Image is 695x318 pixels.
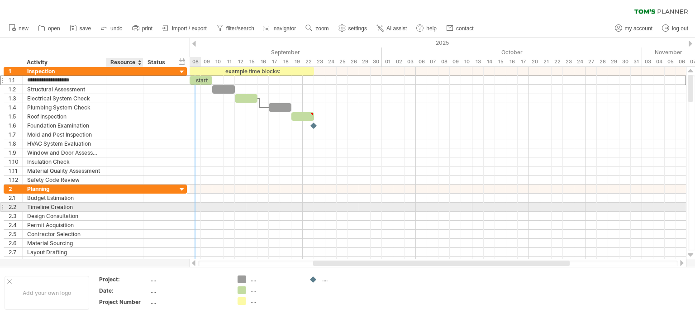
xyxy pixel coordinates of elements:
[348,25,367,32] span: settings
[672,25,688,32] span: log out
[280,57,291,66] div: Thursday, 18 September 2025
[6,23,31,34] a: new
[426,25,437,32] span: help
[27,67,101,76] div: Inspection
[27,203,101,211] div: Timeline Creation
[371,57,382,66] div: Tuesday, 30 September 2025
[382,57,393,66] div: Wednesday, 1 October 2025
[214,23,257,34] a: filter/search
[133,47,382,57] div: September 2025
[142,25,152,32] span: print
[9,203,22,211] div: 2.2
[27,221,101,229] div: Permit Acquisition
[27,257,101,266] div: Scope Definition
[9,248,22,256] div: 2.7
[99,298,149,306] div: Project Number
[325,57,337,66] div: Wednesday, 24 September 2025
[130,23,155,34] a: print
[303,23,331,34] a: zoom
[613,23,655,34] a: my account
[665,57,676,66] div: Wednesday, 5 November 2025
[9,76,22,85] div: 1.1
[382,47,642,57] div: October 2025
[224,57,235,66] div: Thursday, 11 September 2025
[9,67,22,76] div: 1
[303,57,314,66] div: Monday, 22 September 2025
[625,25,652,32] span: my account
[9,130,22,139] div: 1.7
[472,57,484,66] div: Monday, 13 October 2025
[518,57,529,66] div: Friday, 17 October 2025
[9,166,22,175] div: 1.11
[257,57,269,66] div: Tuesday, 16 September 2025
[574,57,586,66] div: Friday, 24 October 2025
[405,57,416,66] div: Friday, 3 October 2025
[291,57,303,66] div: Friday, 19 September 2025
[27,212,101,220] div: Design Consultation
[99,275,149,283] div: Project:
[660,23,691,34] a: log out
[110,58,138,67] div: Resource
[27,94,101,103] div: Electrical System Check
[151,275,227,283] div: ....
[9,230,22,238] div: 2.5
[48,25,60,32] span: open
[9,221,22,229] div: 2.4
[336,23,370,34] a: settings
[9,121,22,130] div: 1.6
[450,57,461,66] div: Thursday, 9 October 2025
[631,57,642,66] div: Friday, 31 October 2025
[9,94,22,103] div: 1.3
[314,57,325,66] div: Tuesday, 23 September 2025
[9,239,22,247] div: 2.6
[27,103,101,112] div: Plumbing System Check
[251,286,300,294] div: ....
[27,194,101,202] div: Budget Estimation
[19,25,29,32] span: new
[393,57,405,66] div: Thursday, 2 October 2025
[9,139,22,148] div: 1.8
[5,276,89,310] div: Add your own logo
[148,58,167,67] div: Status
[642,57,653,66] div: Monday, 3 November 2025
[190,57,201,66] div: Monday, 8 September 2025
[9,103,22,112] div: 1.4
[269,57,280,66] div: Wednesday, 17 September 2025
[386,25,407,32] span: AI assist
[27,248,101,256] div: Layout Drafting
[597,57,608,66] div: Tuesday, 28 October 2025
[9,85,22,94] div: 1.2
[337,57,348,66] div: Thursday, 25 September 2025
[461,57,472,66] div: Friday, 10 October 2025
[495,57,506,66] div: Wednesday, 15 October 2025
[27,130,101,139] div: Mold and Pest Inspection
[427,57,438,66] div: Tuesday, 7 October 2025
[653,57,665,66] div: Tuesday, 4 November 2025
[540,57,552,66] div: Tuesday, 21 October 2025
[36,23,63,34] a: open
[27,139,101,148] div: HVAC System Evaluation
[99,287,149,294] div: Date:
[359,57,371,66] div: Monday, 29 September 2025
[262,23,299,34] a: navigator
[151,287,227,294] div: ....
[212,57,224,66] div: Wednesday, 10 September 2025
[9,112,22,121] div: 1.5
[27,185,101,193] div: Planning
[9,212,22,220] div: 2.3
[201,57,212,66] div: Tuesday, 9 September 2025
[80,25,91,32] span: save
[27,112,101,121] div: Roof Inspection
[374,23,409,34] a: AI assist
[444,23,476,34] a: contact
[27,230,101,238] div: Contractor Selection
[9,185,22,193] div: 2
[27,85,101,94] div: Structural Assessment
[190,67,314,76] div: example time blocks:
[586,57,597,66] div: Monday, 27 October 2025
[246,57,257,66] div: Monday, 15 September 2025
[27,166,101,175] div: Material Quality Assessment
[9,176,22,184] div: 1.12
[27,157,101,166] div: Insulation Check
[110,25,123,32] span: undo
